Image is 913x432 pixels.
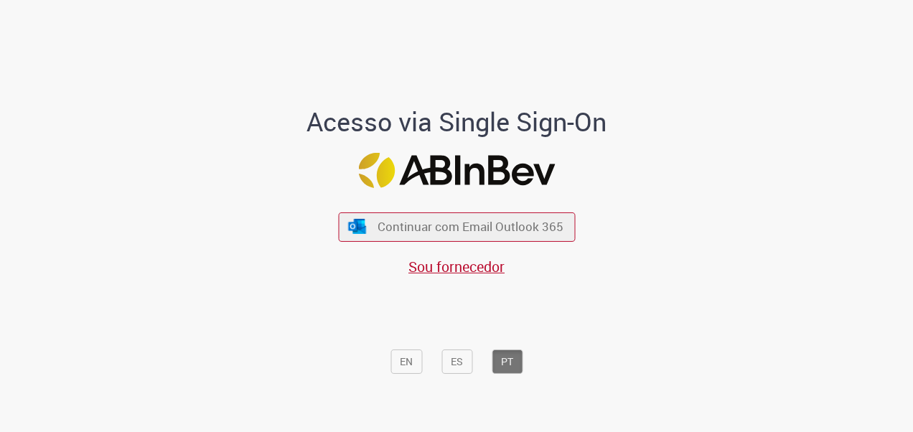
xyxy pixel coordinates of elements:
[390,349,422,374] button: EN
[408,257,505,276] a: Sou fornecedor
[441,349,472,374] button: ES
[358,153,555,188] img: Logo ABInBev
[338,212,575,241] button: ícone Azure/Microsoft 360 Continuar com Email Outlook 365
[378,219,563,235] span: Continuar com Email Outlook 365
[347,219,367,234] img: ícone Azure/Microsoft 360
[258,108,656,136] h1: Acesso via Single Sign-On
[492,349,523,374] button: PT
